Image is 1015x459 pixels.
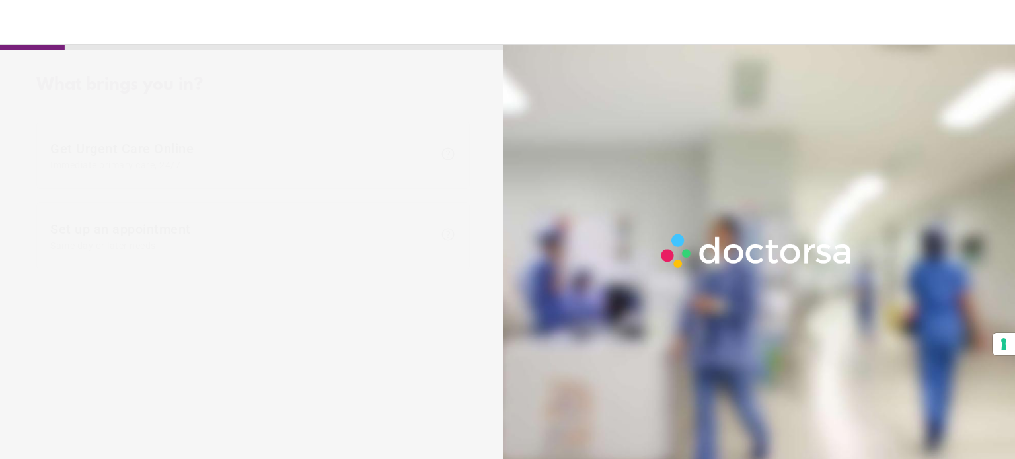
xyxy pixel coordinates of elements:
[440,227,456,242] span: help
[36,75,470,95] div: What brings you in?
[50,240,433,251] span: Same day or later needs
[50,141,433,170] span: Get Urgent Care Online
[50,221,433,251] span: Set up an appointment
[993,333,1015,355] button: Your consent preferences for tracking technologies
[50,160,433,170] span: Immediate primary care, 24/7
[440,146,456,162] span: help
[656,229,858,273] img: Logo-Doctorsa-trans-White-partial-flat.png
